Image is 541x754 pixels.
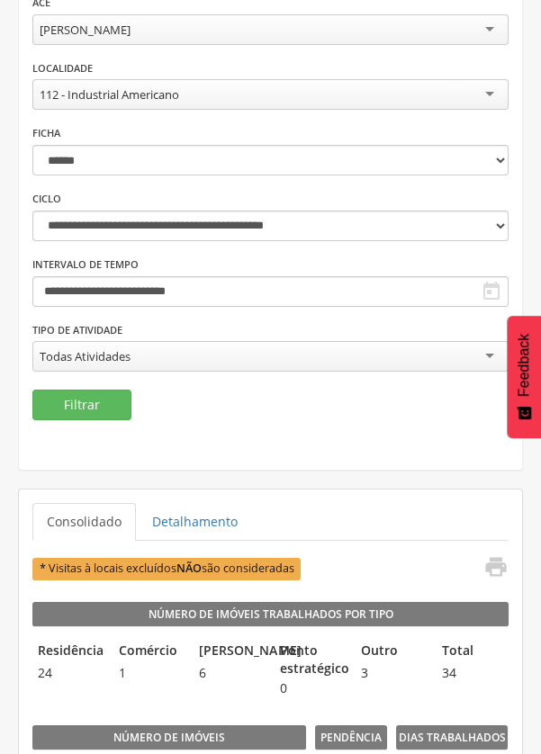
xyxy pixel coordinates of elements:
[32,257,139,272] label: Intervalo de Tempo
[138,503,252,541] a: Detalhamento
[113,664,185,682] span: 1
[275,679,347,697] span: 0
[32,323,122,337] label: Tipo de Atividade
[40,86,179,103] div: 112 - Industrial Americano
[32,558,301,580] span: * Visitas à locais excluídos são consideradas
[32,503,136,541] a: Consolidado
[32,192,61,206] label: Ciclo
[32,602,509,627] legend: Número de Imóveis Trabalhados por Tipo
[32,642,104,662] legend: Residência
[507,316,541,438] button: Feedback - Mostrar pesquisa
[194,642,266,662] legend: [PERSON_NAME]
[32,390,131,420] button: Filtrar
[516,334,532,397] span: Feedback
[32,126,60,140] label: Ficha
[40,22,131,38] div: [PERSON_NAME]
[32,725,306,750] legend: Número de imóveis
[194,664,266,682] span: 6
[481,281,502,302] i: 
[437,664,509,682] span: 34
[40,348,131,364] div: Todas Atividades
[113,642,185,662] legend: Comércio
[275,642,347,678] legend: Ponto estratégico
[176,561,202,576] b: NÃO
[356,642,428,662] legend: Outro
[482,554,508,579] i: 
[396,725,509,750] legend: Dias Trabalhados
[315,725,387,750] legend: Pendência
[356,664,428,682] span: 3
[472,554,508,584] a: 
[32,61,93,76] label: Localidade
[32,664,104,682] span: 24
[437,642,509,662] legend: Total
